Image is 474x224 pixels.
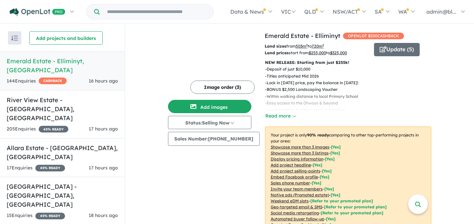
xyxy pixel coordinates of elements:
h5: River View Estate - [GEOGRAPHIC_DATA] , [GEOGRAPHIC_DATA] [7,96,118,122]
span: [ Yes ] [313,162,322,167]
u: Geo-targeted email & SMS [271,204,322,209]
span: 45 % READY [35,213,65,219]
span: [Refer to your promoted plan] [321,210,383,215]
b: Land prices [265,50,289,55]
u: Automated buyer follow-up [271,216,324,221]
span: [ Yes ] [312,180,321,185]
span: 16 hours ago [89,78,118,84]
span: [ Yes ] [324,186,334,191]
img: sort.svg [11,36,18,41]
button: Update (5) [374,43,420,56]
sup: 2 [306,43,308,47]
button: Add projects and builders [29,31,103,45]
p: - Titles anticipated Mid 2026 [265,73,393,80]
span: [Yes] [331,192,340,197]
div: 15 Enquir ies [7,212,65,220]
span: 17 hours ago [89,126,118,132]
span: 18 hours ago [89,212,118,218]
a: Emerald Estate - Elliminyt [265,32,340,40]
span: [Yes] [326,216,336,221]
button: Image order (3) [190,81,255,94]
span: 45 % READY [39,126,68,132]
p: - Within walking distance to local Primary School [265,93,393,100]
span: OPENLOT $ 200 CASHBACK [343,33,404,39]
span: CASHBACK [39,78,67,84]
button: Status:Selling Now [168,116,251,129]
div: 144 Enquir ies [7,77,67,85]
span: [ Yes ] [322,168,332,173]
sup: 2 [322,43,324,47]
u: $ 255,000 [309,50,326,55]
span: 45 % READY [35,165,65,171]
u: Showcase more than 3 listings [271,150,329,155]
span: [ Yes ] [325,156,335,161]
u: Add project headline [271,162,311,167]
p: start from [265,50,369,56]
span: [ Yes ] [330,150,340,155]
p: from [265,43,369,50]
u: Native ads (Promoted estate) [271,192,329,197]
u: Display pricing information [271,156,323,161]
p: - BONUS $2,500 Landscaping Voucher [265,86,393,93]
h5: Emerald Estate - Elliminyt , [GEOGRAPHIC_DATA] [7,57,118,75]
u: Embed Facebook profile [271,174,318,179]
u: Invite your team members [271,186,323,191]
h5: Allara Estate - [GEOGRAPHIC_DATA] , [GEOGRAPHIC_DATA] [7,143,118,161]
button: Add images [168,100,251,113]
p: - Local sporting facilities on your doorstep [265,107,393,113]
u: Sales phone number [271,180,310,185]
b: 90 % ready [307,132,329,137]
span: admin@bl... [426,8,456,15]
div: 17 Enquir ies [7,164,65,172]
span: to [326,50,347,55]
u: 720 m [312,44,324,49]
p: - Lock in [DATE] price, pay the balance in [DATE]! [265,80,393,86]
u: Showcase more than 3 images [271,144,329,149]
h5: [GEOGRAPHIC_DATA] - [GEOGRAPHIC_DATA] , [GEOGRAPHIC_DATA] [7,182,118,209]
span: [ Yes ] [331,144,341,149]
u: Social media retargeting [271,210,319,215]
u: Weekend eDM slots [271,198,309,203]
u: 503 m [296,44,308,49]
button: Sales Number:[PHONE_NUMBER] [168,132,260,146]
span: 17 hours ago [89,165,118,171]
p: - Easy access to the Otways & beyond [265,100,393,107]
img: Openlot PRO Logo White [10,8,65,16]
span: [ Yes ] [320,174,329,179]
span: [Refer to your promoted plan] [324,204,387,209]
p: - Deposit of just $10,000 [265,66,393,73]
p: NEW RELEASE: Starting from just $255k! [265,59,431,66]
b: Land sizes [265,44,286,49]
input: Try estate name, suburb, builder or developer [101,5,212,19]
span: to [308,44,324,49]
div: 205 Enquir ies [7,125,68,133]
span: [Refer to your promoted plan] [310,198,373,203]
u: Add project selling-points [271,168,320,173]
u: $ 325,000 [330,50,347,55]
button: Read more [265,112,296,120]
